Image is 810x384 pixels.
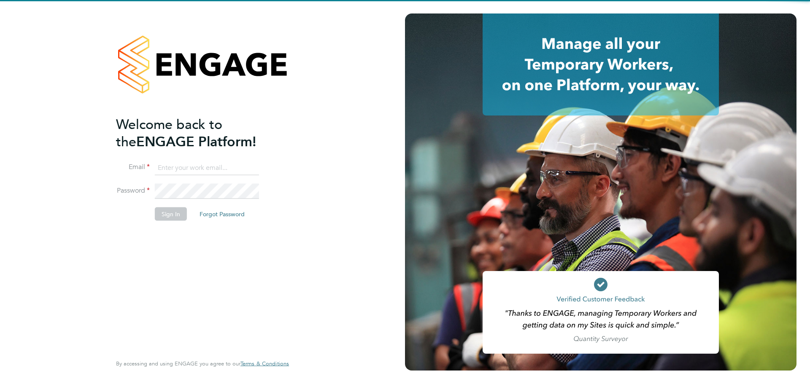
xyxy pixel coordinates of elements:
label: Email [116,163,150,172]
label: Password [116,186,150,195]
span: Terms & Conditions [240,360,289,367]
input: Enter your work email... [155,160,259,175]
a: Terms & Conditions [240,360,289,367]
span: By accessing and using ENGAGE you agree to our [116,360,289,367]
button: Sign In [155,207,187,221]
span: Welcome back to the [116,116,222,150]
h2: ENGAGE Platform! [116,115,281,150]
button: Forgot Password [193,207,251,221]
